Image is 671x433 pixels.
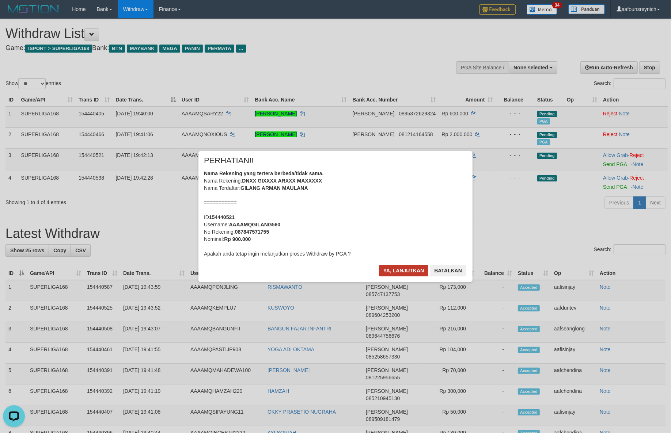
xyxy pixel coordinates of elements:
[229,222,280,227] b: AAAAMQGILANG560
[430,265,466,276] button: Batalkan
[209,214,235,220] b: 154440521
[240,185,308,191] b: GILANG ARMAN MAULANA
[235,229,269,235] b: 087847571755
[204,170,467,257] div: Nama Rekening: Nama Terdaftar: =========== ID Username: No Rekening: Nominal: Apakah anda tetap i...
[242,178,322,184] b: DNXX GIXXXX ARXXX MAXXXXX
[204,170,324,176] b: Nama Rekening yang tertera berbeda/tidak sama.
[3,3,25,25] button: Open LiveChat chat widget
[204,157,254,164] span: PERHATIAN!!
[224,236,251,242] b: Rp 900.000
[379,265,429,276] button: Ya, lanjutkan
